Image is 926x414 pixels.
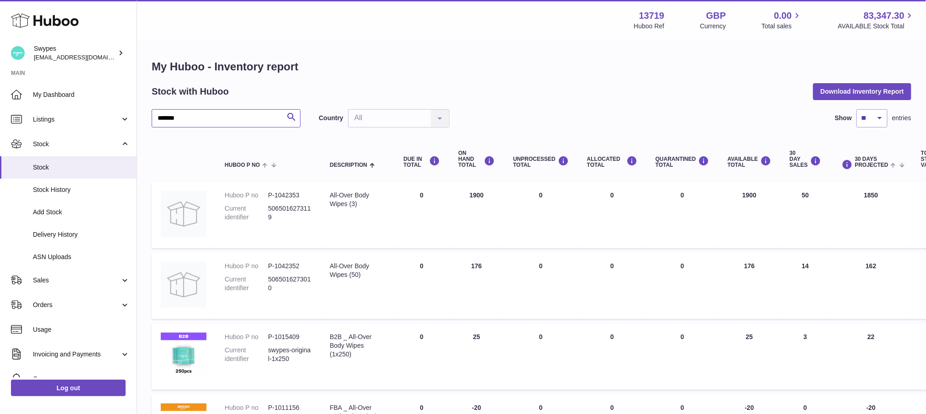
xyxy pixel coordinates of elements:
dt: Huboo P no [225,403,268,412]
span: 0 [681,404,684,411]
td: 162 [831,253,912,319]
dt: Current identifier [225,204,268,222]
div: UNPROCESSED Total [513,156,569,168]
h2: Stock with Huboo [152,85,229,98]
span: Stock [33,163,130,172]
div: ALLOCATED Total [587,156,637,168]
span: 0 [681,333,684,340]
label: Show [835,114,852,122]
div: ON HAND Total [458,150,495,169]
dt: Huboo P no [225,191,268,200]
td: 0 [394,324,449,390]
td: 0 [578,182,646,248]
dd: 5065016273010 [268,275,312,292]
div: DUE IN TOTAL [403,156,440,168]
img: internalAdmin-13719@internal.huboo.com [11,46,25,60]
span: Usage [33,325,130,334]
td: 1900 [449,182,504,248]
span: Sales [33,276,120,285]
span: Stock History [33,186,130,194]
span: Listings [33,115,120,124]
img: product image [161,191,206,237]
td: 0 [578,253,646,319]
td: 0 [394,253,449,319]
div: AVAILABLE Total [728,156,772,168]
span: Huboo P no [225,162,260,168]
td: 50 [781,182,831,248]
div: Currency [700,22,726,31]
td: 25 [449,324,504,390]
label: Country [319,114,344,122]
div: B2B _ All-Over Body Wipes (1x250) [330,333,385,359]
h1: My Huboo - Inventory report [152,59,911,74]
td: 0 [578,324,646,390]
dd: swypes-original-1x250 [268,346,312,363]
span: My Dashboard [33,90,130,99]
span: Cases [33,375,130,383]
td: 1850 [831,182,912,248]
td: 3 [781,324,831,390]
img: product image [161,262,206,308]
a: Log out [11,380,126,396]
td: 0 [504,182,578,248]
img: product image [161,333,206,378]
strong: GBP [706,10,726,22]
span: Delivery History [33,230,130,239]
td: 25 [719,324,781,390]
span: 0 [681,262,684,270]
td: 14 [781,253,831,319]
span: Stock [33,140,120,149]
td: 0 [504,253,578,319]
span: 0 [681,191,684,199]
dd: P-1042352 [268,262,312,271]
span: 83,347.30 [864,10,905,22]
button: Download Inventory Report [813,83,911,100]
span: Description [330,162,367,168]
td: 1900 [719,182,781,248]
div: 30 DAY SALES [790,150,821,169]
td: 0 [394,182,449,248]
dt: Current identifier [225,346,268,363]
dd: P-1011156 [268,403,312,412]
dd: P-1015409 [268,333,312,341]
span: 30 DAYS PROJECTED [855,156,889,168]
span: Add Stock [33,208,130,217]
div: Swypes [34,44,116,62]
dd: P-1042353 [268,191,312,200]
div: All-Over Body Wipes (3) [330,191,385,208]
td: 0 [504,324,578,390]
strong: 13719 [639,10,665,22]
dt: Huboo P no [225,262,268,271]
a: 0.00 Total sales [762,10,802,31]
span: 0.00 [774,10,792,22]
span: Total sales [762,22,802,31]
div: All-Over Body Wipes (50) [330,262,385,279]
span: Orders [33,301,120,309]
span: ASN Uploads [33,253,130,261]
td: 176 [719,253,781,319]
dt: Huboo P no [225,333,268,341]
span: [EMAIL_ADDRESS][DOMAIN_NAME] [34,53,134,61]
span: entries [892,114,911,122]
td: 176 [449,253,504,319]
dt: Current identifier [225,275,268,292]
div: Huboo Ref [634,22,665,31]
span: AVAILABLE Stock Total [838,22,915,31]
span: Invoicing and Payments [33,350,120,359]
td: 22 [831,324,912,390]
a: 83,347.30 AVAILABLE Stock Total [838,10,915,31]
div: QUARANTINED Total [656,156,709,168]
dd: 5065016273119 [268,204,312,222]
